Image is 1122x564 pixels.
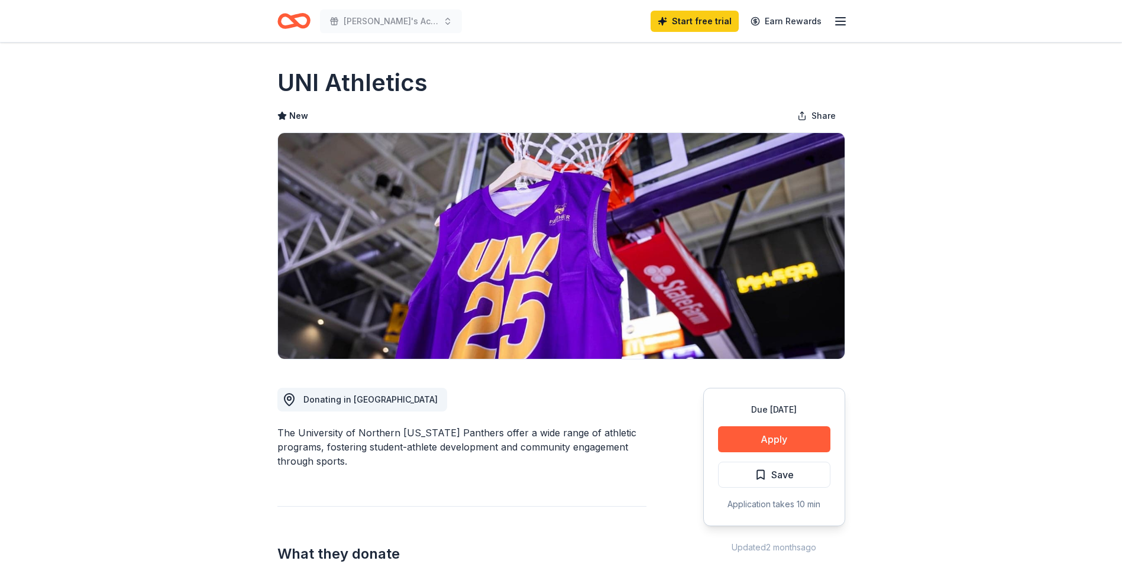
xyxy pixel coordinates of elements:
[277,7,311,35] a: Home
[344,14,438,28] span: [PERSON_NAME]'s Aces Legacy Classic
[651,11,739,32] a: Start free trial
[277,426,646,468] div: The University of Northern [US_STATE] Panthers offer a wide range of athletic programs, fostering...
[278,133,845,359] img: Image for UNI Athletics
[811,109,836,123] span: Share
[718,426,830,452] button: Apply
[277,66,428,99] h1: UNI Athletics
[303,394,438,404] span: Donating in [GEOGRAPHIC_DATA]
[718,462,830,488] button: Save
[743,11,829,32] a: Earn Rewards
[718,403,830,417] div: Due [DATE]
[703,540,845,555] div: Updated 2 months ago
[289,109,308,123] span: New
[788,104,845,128] button: Share
[771,467,794,482] span: Save
[277,544,646,563] h2: What they donate
[718,497,830,511] div: Application takes 10 min
[320,9,462,33] button: [PERSON_NAME]'s Aces Legacy Classic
